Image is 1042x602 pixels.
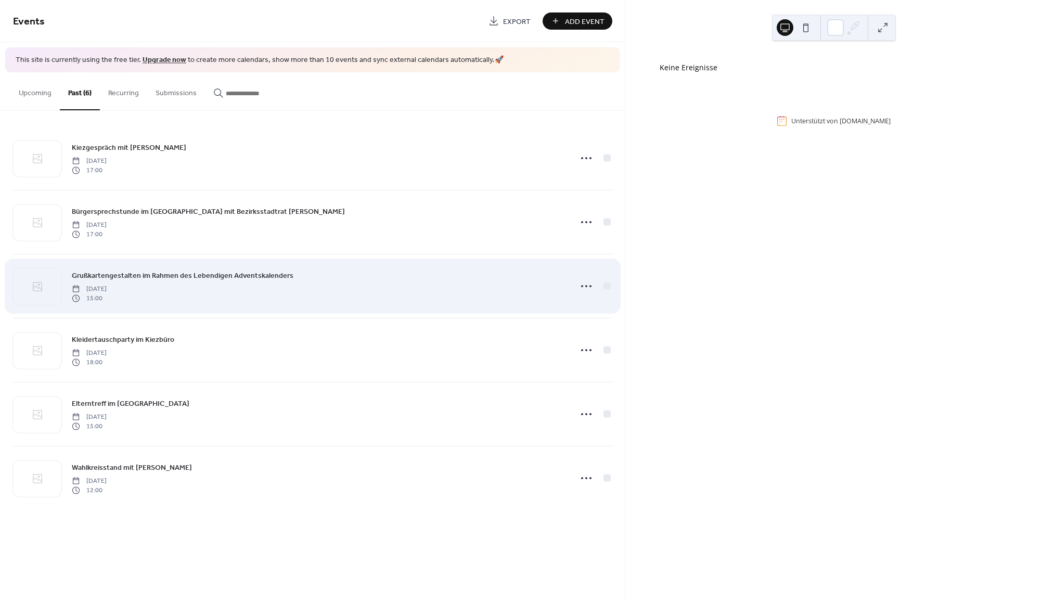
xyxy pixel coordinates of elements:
[147,72,205,109] button: Submissions
[72,156,107,165] span: [DATE]
[72,398,189,409] span: Elterntreff im [GEOGRAPHIC_DATA]
[16,55,504,66] span: This site is currently using the free tier. to create more calendars, show more than 10 events an...
[840,117,891,125] a: [DOMAIN_NAME]
[72,142,186,153] span: Kiezgespräch mit [PERSON_NAME]
[72,398,189,409] a: Elterntreff im [GEOGRAPHIC_DATA]
[72,220,107,229] span: [DATE]
[565,16,604,27] span: Add Event
[10,72,60,109] button: Upcoming
[72,284,107,293] span: [DATE]
[13,11,45,32] span: Events
[72,270,293,281] span: Grußkartengestalten im Rahmen des Lebendigen Adventskalenders
[72,358,107,367] span: 18:00
[660,62,1008,73] div: Keine Ereignisse
[72,412,107,421] span: [DATE]
[72,166,107,175] span: 17:00
[791,117,891,125] div: Unterstützt von
[543,12,612,30] button: Add Event
[72,270,293,281] a: Grußkartengestalten im Rahmen des Lebendigen Adventskalenders
[72,206,345,217] a: Bürgersprechstunde im [GEOGRAPHIC_DATA] mit Bezirksstadtrat [PERSON_NAME]
[72,462,192,473] span: Wahlkreisstand mit [PERSON_NAME]
[72,334,174,345] span: Kleidertauschparty im Kiezbüro
[72,462,192,473] a: Wahlkreisstand mit [PERSON_NAME]
[143,53,186,67] a: Upgrade now
[72,348,107,357] span: [DATE]
[72,294,107,303] span: 15:00
[72,142,186,153] a: Kiezgespräch mit [PERSON_NAME]
[72,486,107,495] span: 12:00
[72,476,107,485] span: [DATE]
[503,16,531,27] span: Export
[72,422,107,431] span: 15:00
[72,334,174,345] a: Kleidertauschparty im Kiezbüro
[72,206,345,217] span: Bürgersprechstunde im [GEOGRAPHIC_DATA] mit Bezirksstadtrat [PERSON_NAME]
[481,12,538,30] a: Export
[72,230,107,239] span: 17:00
[100,72,147,109] button: Recurring
[60,72,100,110] button: Past (6)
